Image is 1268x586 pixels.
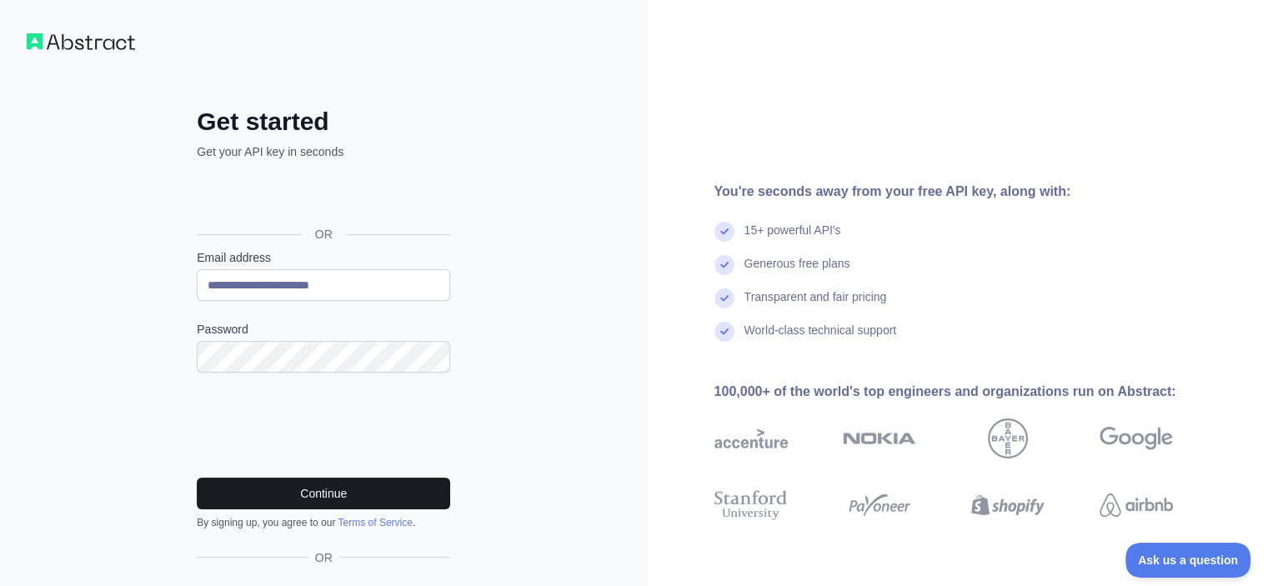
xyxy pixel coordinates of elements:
[1125,543,1251,578] iframe: Toggle Customer Support
[714,288,734,308] img: check mark
[1100,487,1173,523] img: airbnb
[744,222,841,255] div: 15+ powerful API's
[843,418,916,458] img: nokia
[744,255,850,288] div: Generous free plans
[338,517,412,528] a: Terms of Service
[302,226,346,243] span: OR
[197,143,450,160] p: Get your API key in seconds
[988,418,1028,458] img: bayer
[714,222,734,242] img: check mark
[714,418,788,458] img: accenture
[714,255,734,275] img: check mark
[1100,418,1173,458] img: google
[744,288,887,322] div: Transparent and fair pricing
[197,107,450,137] h2: Get started
[308,549,339,566] span: OR
[197,516,450,529] div: By signing up, you agree to our .
[971,487,1045,523] img: shopify
[197,321,450,338] label: Password
[197,478,450,509] button: Continue
[188,178,455,215] iframe: Sign in with Google Button
[714,382,1226,402] div: 100,000+ of the world's top engineers and organizations run on Abstract:
[843,487,916,523] img: payoneer
[197,249,450,266] label: Email address
[197,393,450,458] iframe: reCAPTCHA
[714,182,1226,202] div: You're seconds away from your free API key, along with:
[714,487,788,523] img: stanford university
[27,33,135,50] img: Workflow
[714,322,734,342] img: check mark
[744,322,897,355] div: World-class technical support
